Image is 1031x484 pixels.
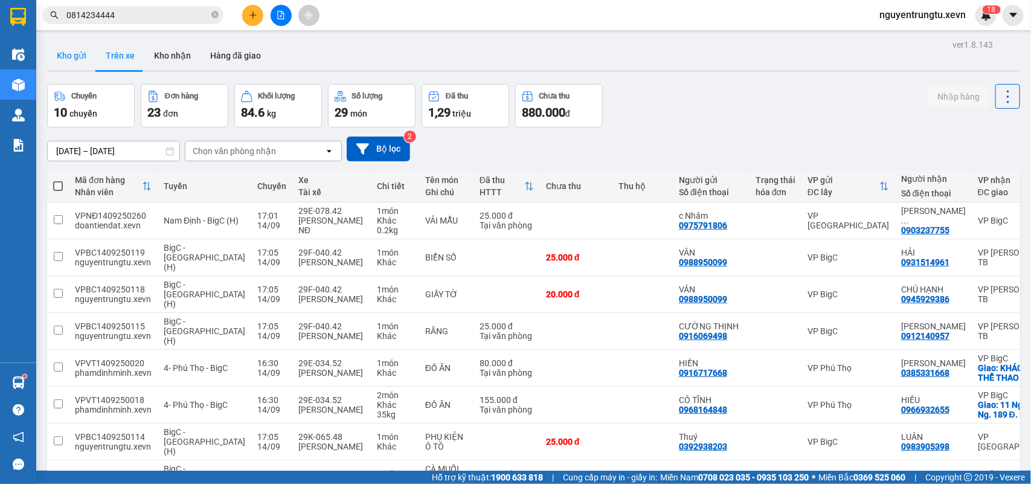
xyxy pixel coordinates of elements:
[425,175,467,185] div: Tên món
[515,84,603,127] button: Chưa thu880.000đ
[75,442,152,451] div: nguyentrungtu.xevn
[75,257,152,267] div: nguyentrungtu.xevn
[75,395,152,405] div: VPVT1409250018
[563,471,657,484] span: Cung cấp máy in - giấy in:
[257,358,286,368] div: 16:30
[298,285,365,294] div: 29F-040.42
[75,294,152,304] div: nguyentrungtu.xevn
[546,181,606,191] div: Chưa thu
[211,10,219,21] span: close-circle
[277,11,285,19] span: file-add
[141,84,228,127] button: Đơn hàng23đơn
[808,400,889,410] div: VP Phú Thọ
[75,321,152,331] div: VPBC1409250115
[377,442,413,451] div: Khác
[480,221,534,230] div: Tại văn phòng
[425,363,467,373] div: ĐỒ ĂN
[808,363,889,373] div: VP Phú Thọ
[54,105,67,120] span: 10
[901,395,966,405] div: HIẾU
[425,216,467,225] div: VẢI MẪU
[163,109,178,118] span: đơn
[679,331,727,341] div: 0916069498
[546,253,606,262] div: 25.000 đ
[66,8,209,22] input: Tìm tên, số ĐT hoặc mã đơn
[257,469,286,479] div: 17:05
[324,146,334,156] svg: open
[13,431,24,443] span: notification
[257,294,286,304] div: 14/09
[12,48,25,61] img: warehouse-icon
[75,331,152,341] div: nguyentrungtu.xevn
[75,358,152,368] div: VPVT1409250020
[377,432,413,442] div: 1 món
[801,170,895,202] th: Toggle SortBy
[69,109,97,118] span: chuyến
[901,368,949,378] div: 0385331668
[808,289,889,299] div: VP BigC
[257,285,286,294] div: 17:05
[96,41,144,70] button: Trên xe
[352,92,383,100] div: Số lượng
[164,363,228,373] span: 4- Phú Thọ - BigC
[422,84,509,127] button: Đã thu1,29 triệu
[928,86,989,108] button: Nhập hàng
[12,376,25,389] img: warehouse-icon
[298,405,365,415] div: [PERSON_NAME]
[377,410,413,419] div: 35 kg
[377,390,413,400] div: 2 món
[679,294,727,304] div: 0988950099
[983,5,1001,14] sup: 18
[257,432,286,442] div: 17:05
[981,10,992,21] img: icon-new-feature
[298,469,365,479] div: 29F-040.42
[304,11,313,19] span: aim
[377,206,413,216] div: 1 món
[75,187,142,197] div: Nhân viên
[565,109,570,118] span: đ
[808,253,889,262] div: VP BigC
[901,174,966,184] div: Người nhận
[679,248,744,257] div: VÂN
[480,187,524,197] div: HTTT
[377,358,413,368] div: 1 món
[164,181,245,191] div: Tuyến
[298,432,365,442] div: 29K-065.48
[480,358,534,368] div: 80.000 đ
[257,211,286,221] div: 17:01
[298,187,365,197] div: Tài xế
[901,216,908,225] span: ...
[901,321,966,331] div: VÕ VĂN CHI
[211,11,219,18] span: close-circle
[679,358,744,368] div: HIỀN
[522,105,565,120] span: 880.000
[69,170,158,202] th: Toggle SortBy
[23,375,27,378] sup: 1
[75,469,152,479] div: VPBC1409250113
[164,280,245,309] span: BigC - [GEOGRAPHIC_DATA] (H)
[377,368,413,378] div: Khác
[377,400,413,410] div: Khác
[12,109,25,121] img: warehouse-icon
[491,473,543,482] strong: 1900 633 818
[13,459,24,470] span: message
[377,225,413,235] div: 0.2 kg
[901,225,949,235] div: 0903237755
[298,331,365,341] div: [PERSON_NAME]
[901,331,949,341] div: 0912140957
[618,181,667,191] div: Thu hộ
[75,248,152,257] div: VPBC1409250119
[377,257,413,267] div: Khác
[425,289,467,299] div: GIẤY TỜ
[75,405,152,415] div: phamdinhminh.xevn
[901,358,966,368] div: ĐỨC LƯƠNG
[164,400,228,410] span: 4- Phú Thọ - BigC
[347,137,410,161] button: Bộ lọc
[901,442,949,451] div: 0983905398
[901,248,966,257] div: HẢI
[193,145,276,157] div: Chọn văn phòng nhận
[257,395,286,405] div: 16:30
[298,206,365,216] div: 29E-078.42
[679,285,744,294] div: VÂN
[756,187,795,197] div: hóa đơn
